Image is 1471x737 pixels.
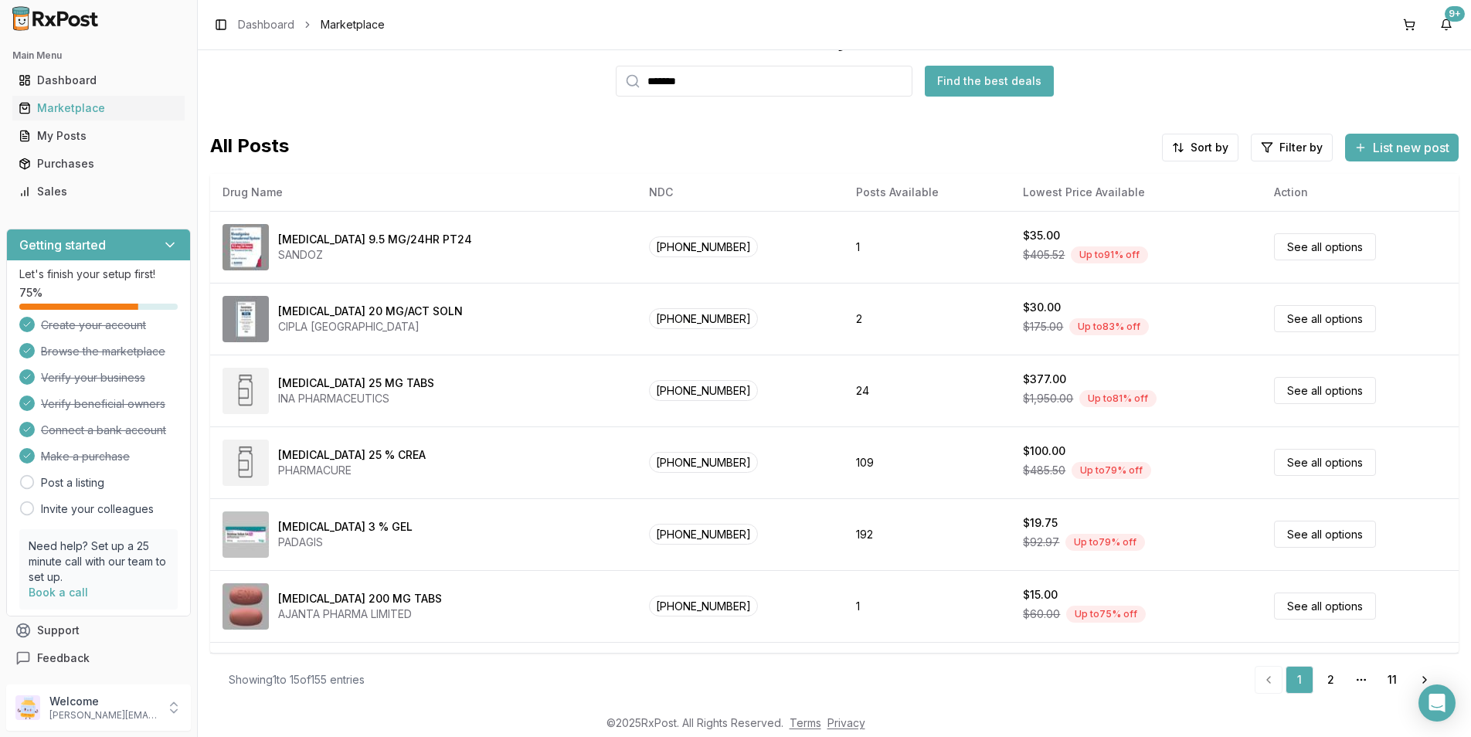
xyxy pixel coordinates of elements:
span: Verify your business [41,370,145,385]
span: Verify beneficial owners [41,396,165,412]
nav: pagination [1255,666,1440,694]
a: See all options [1274,377,1376,404]
span: [PHONE_NUMBER] [649,452,758,473]
button: Dashboard [6,68,191,93]
button: My Posts [6,124,191,148]
td: 192 [844,498,1011,570]
div: $19.75 [1023,515,1058,531]
div: [MEDICAL_DATA] 20 MG/ACT SOLN [278,304,463,319]
span: Make a purchase [41,449,130,464]
div: $15.00 [1023,587,1058,603]
th: Drug Name [210,174,637,211]
div: Showing 1 to 15 of 155 entries [229,672,365,688]
div: Up to 75 % off [1066,606,1146,623]
img: SUMAtriptan 20 MG/ACT SOLN [223,296,269,342]
div: [MEDICAL_DATA] 9.5 MG/24HR PT24 [278,232,472,247]
span: [PHONE_NUMBER] [649,308,758,329]
div: [MEDICAL_DATA] 25 % CREA [278,447,426,463]
div: [MEDICAL_DATA] 3 % GEL [278,519,413,535]
button: 9+ [1434,12,1459,37]
a: Terms [790,716,821,729]
p: [PERSON_NAME][EMAIL_ADDRESS][DOMAIN_NAME] [49,709,157,722]
span: Filter by [1279,140,1323,155]
img: RxPost Logo [6,6,105,31]
div: Up to 91 % off [1071,246,1148,263]
a: Dashboard [238,17,294,32]
a: Privacy [827,716,865,729]
p: Welcome [49,694,157,709]
a: Invite your colleagues [41,501,154,517]
img: Diclofenac Potassium 25 MG TABS [223,368,269,414]
div: $35.00 [1023,228,1060,243]
div: Purchases [19,156,178,172]
a: Post a listing [41,475,104,491]
span: Connect a bank account [41,423,166,438]
span: $60.00 [1023,606,1060,622]
button: Sort by [1162,134,1238,161]
span: 75 % [19,285,42,301]
button: Sales [6,179,191,204]
span: Create your account [41,318,146,333]
div: Dashboard [19,73,178,88]
div: CIPLA [GEOGRAPHIC_DATA] [278,319,463,335]
div: PADAGIS [278,535,413,550]
span: [PHONE_NUMBER] [649,380,758,401]
a: See all options [1274,593,1376,620]
img: Entacapone 200 MG TABS [223,583,269,630]
span: $405.52 [1023,247,1065,263]
div: $100.00 [1023,443,1065,459]
a: Go to next page [1409,666,1440,694]
span: Feedback [37,650,90,666]
a: See all options [1274,233,1376,260]
button: Support [6,616,191,644]
span: [PHONE_NUMBER] [649,524,758,545]
div: INA PHARMACEUTICS [278,391,434,406]
span: [PHONE_NUMBER] [649,236,758,257]
th: Action [1262,174,1459,211]
div: Up to 79 % off [1072,462,1151,479]
td: 1 [844,211,1011,283]
a: My Posts [12,122,185,150]
td: 1 [844,570,1011,642]
button: Marketplace [6,96,191,121]
span: Marketplace [321,17,385,32]
span: List new post [1373,138,1449,157]
div: My Posts [19,128,178,144]
a: See all options [1274,305,1376,332]
a: 1 [1286,666,1313,694]
h3: Getting started [19,236,106,254]
a: 2 [1316,666,1344,694]
img: Rivastigmine 9.5 MG/24HR PT24 [223,224,269,270]
a: Dashboard [12,66,185,94]
th: NDC [637,174,844,211]
a: Purchases [12,150,185,178]
span: $1,950.00 [1023,391,1073,406]
h2: Main Menu [12,49,185,62]
div: PHARMACURE [278,463,426,478]
a: Sales [12,178,185,205]
a: Marketplace [12,94,185,122]
span: Browse the marketplace [41,344,165,359]
span: Sort by [1191,140,1228,155]
a: See all options [1274,521,1376,548]
a: 11 [1378,666,1406,694]
button: List new post [1345,134,1459,161]
a: List new post [1345,141,1459,157]
td: 2 [844,283,1011,355]
a: See all options [1274,449,1376,476]
p: Need help? Set up a 25 minute call with our team to set up. [29,538,168,585]
div: Sales [19,184,178,199]
a: Book a call [29,586,88,599]
td: 109 [844,426,1011,498]
div: Open Intercom Messenger [1418,684,1456,722]
div: $30.00 [1023,300,1061,315]
div: AJANTA PHARMA LIMITED [278,606,442,622]
div: Up to 83 % off [1069,318,1149,335]
div: Up to 79 % off [1065,534,1145,551]
td: 24 [844,355,1011,426]
td: 15 [844,642,1011,714]
span: All Posts [210,134,289,161]
span: [PHONE_NUMBER] [649,596,758,616]
button: Feedback [6,644,191,672]
span: $92.97 [1023,535,1059,550]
